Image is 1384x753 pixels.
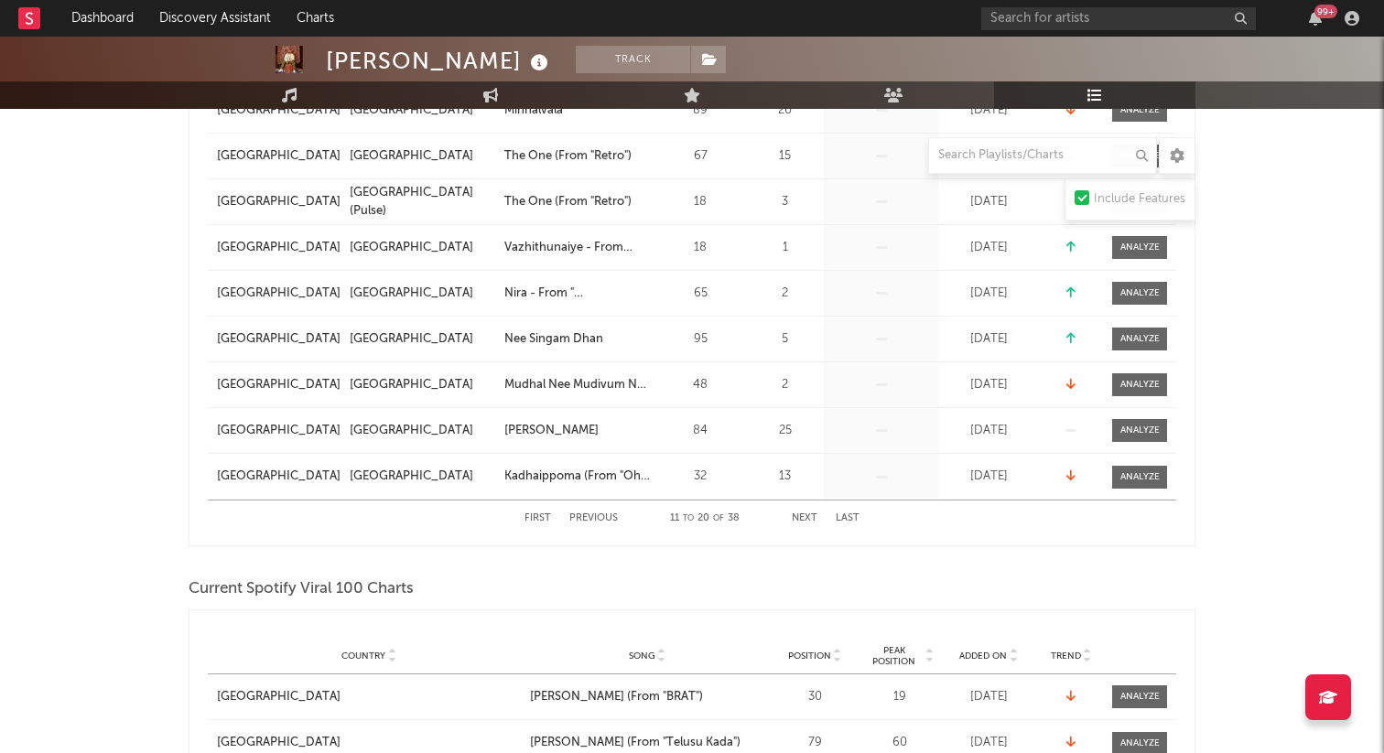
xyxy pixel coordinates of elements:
[217,468,341,486] div: [GEOGRAPHIC_DATA]
[569,513,618,523] button: Previous
[865,734,934,752] div: 60
[326,46,553,76] div: [PERSON_NAME]
[530,688,703,706] div: [PERSON_NAME] (From "BRAT")
[1314,5,1337,18] div: 99 +
[981,7,1256,30] input: Search for artists
[504,239,650,257] a: Vazhithunaiye - From "Dragon"
[1309,11,1322,26] button: 99+
[659,102,741,120] div: 89
[943,422,1034,440] div: [DATE]
[217,688,341,706] div: [GEOGRAPHIC_DATA]
[751,468,819,486] div: 13
[504,147,632,166] div: The One (From "Retro")
[217,376,341,394] a: [GEOGRAPHIC_DATA]
[943,285,1034,303] div: [DATE]
[350,147,473,166] div: [GEOGRAPHIC_DATA]
[713,514,724,522] span: of
[659,285,741,303] div: 65
[659,330,741,349] div: 95
[659,239,741,257] div: 18
[576,46,690,73] button: Track
[350,239,473,257] div: [GEOGRAPHIC_DATA]
[629,651,655,662] span: Song
[659,193,741,211] div: 18
[217,734,521,752] a: [GEOGRAPHIC_DATA]
[504,102,650,120] a: Minnalvala
[659,147,741,166] div: 67
[217,285,341,303] a: [GEOGRAPHIC_DATA]
[504,102,563,120] div: Minnalvala
[217,422,341,440] div: [GEOGRAPHIC_DATA]
[751,422,819,440] div: 25
[504,193,650,211] a: The One (From "Retro")
[788,651,831,662] span: Position
[217,330,341,349] a: [GEOGRAPHIC_DATA]
[751,239,819,257] div: 1
[350,184,495,220] div: [GEOGRAPHIC_DATA] (Pulse)
[189,578,414,600] span: Current Spotify Viral 100 Charts
[659,468,741,486] div: 32
[504,285,650,303] a: Nira - From "[PERSON_NAME]"
[504,193,632,211] div: The One (From "Retro")
[350,102,473,120] div: [GEOGRAPHIC_DATA]
[217,239,341,257] a: [GEOGRAPHIC_DATA]
[943,239,1034,257] div: [DATE]
[1051,651,1081,662] span: Trend
[751,330,819,349] div: 5
[350,468,495,486] a: [GEOGRAPHIC_DATA]
[751,193,819,211] div: 3
[350,285,473,303] div: [GEOGRAPHIC_DATA]
[524,513,551,523] button: First
[217,147,341,166] a: [GEOGRAPHIC_DATA]
[836,513,860,523] button: Last
[350,376,473,394] div: [GEOGRAPHIC_DATA]
[943,193,1034,211] div: [DATE]
[504,422,599,440] div: [PERSON_NAME]
[217,688,521,706] a: [GEOGRAPHIC_DATA]
[341,651,385,662] span: Country
[350,102,495,120] a: [GEOGRAPHIC_DATA]
[217,193,341,211] div: [GEOGRAPHIC_DATA]
[792,513,817,523] button: Next
[943,688,1034,706] div: [DATE]
[928,137,1157,174] input: Search Playlists/Charts
[350,422,473,440] div: [GEOGRAPHIC_DATA]
[350,147,495,166] a: [GEOGRAPHIC_DATA]
[659,422,741,440] div: 84
[217,102,341,120] a: [GEOGRAPHIC_DATA]
[217,734,341,752] div: [GEOGRAPHIC_DATA]
[350,330,473,349] div: [GEOGRAPHIC_DATA]
[350,468,473,486] div: [GEOGRAPHIC_DATA]
[773,688,856,706] div: 30
[959,651,1007,662] span: Added On
[350,285,495,303] a: [GEOGRAPHIC_DATA]
[504,147,650,166] a: The One (From "Retro")
[504,376,650,394] a: Mudhal Nee Mudivum Nee Title Track (From "Mudhal Nee Mudivum Nee")
[1094,188,1185,210] div: Include Features
[683,514,694,522] span: to
[530,734,741,752] div: [PERSON_NAME] (From "Telusu Kada")
[504,468,650,486] a: Kadhaippoma (From "Oh My Kadavule")
[773,734,856,752] div: 79
[943,376,1034,394] div: [DATE]
[504,330,603,349] div: Nee Singam Dhan
[504,422,650,440] a: [PERSON_NAME]
[659,376,741,394] div: 48
[530,688,764,706] a: [PERSON_NAME] (From "BRAT")
[943,734,1034,752] div: [DATE]
[350,239,495,257] a: [GEOGRAPHIC_DATA]
[751,147,819,166] div: 15
[350,376,495,394] a: [GEOGRAPHIC_DATA]
[654,508,755,530] div: 11 20 38
[943,468,1034,486] div: [DATE]
[530,734,764,752] a: [PERSON_NAME] (From "Telusu Kada")
[751,376,819,394] div: 2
